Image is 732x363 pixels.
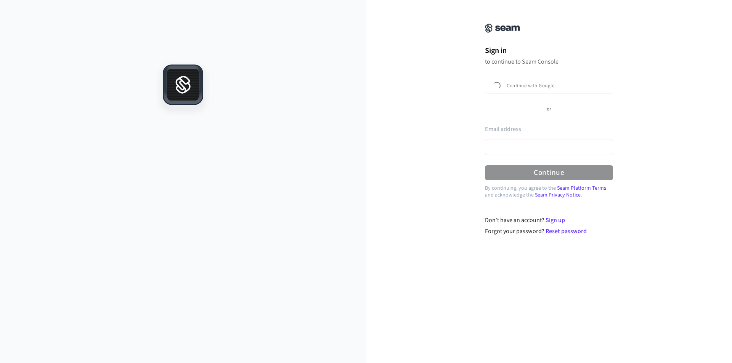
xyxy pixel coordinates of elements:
[557,184,606,192] a: Seam Platform Terms
[485,58,613,66] p: to continue to Seam Console
[485,216,613,225] div: Don't have an account?
[546,216,565,224] a: Sign up
[547,106,551,113] p: or
[485,227,613,236] div: Forgot your password?
[485,24,520,33] img: Seam Console
[485,45,613,56] h1: Sign in
[546,227,587,235] a: Reset password
[535,191,581,199] a: Seam Privacy Notice
[485,185,613,198] p: By continuing, you agree to the and acknowledge the .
